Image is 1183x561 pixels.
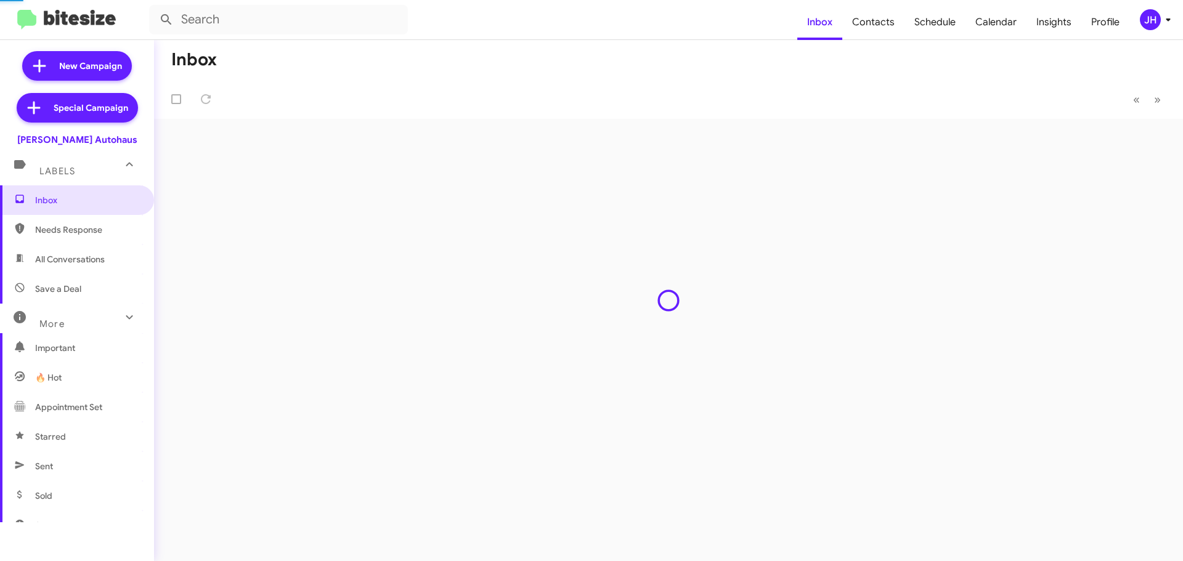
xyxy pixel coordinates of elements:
[149,5,408,34] input: Search
[17,93,138,123] a: Special Campaign
[1133,92,1140,107] span: «
[905,4,966,40] a: Schedule
[797,4,842,40] a: Inbox
[17,134,137,146] div: [PERSON_NAME] Autohaus
[39,166,75,177] span: Labels
[171,50,217,70] h1: Inbox
[966,4,1026,40] a: Calendar
[59,60,122,72] span: New Campaign
[1140,9,1161,30] div: JH
[1081,4,1129,40] a: Profile
[1126,87,1168,112] nav: Page navigation example
[1126,87,1147,112] button: Previous
[39,318,65,329] span: More
[54,102,128,114] span: Special Campaign
[35,430,66,443] span: Starred
[1147,87,1168,112] button: Next
[1129,9,1169,30] button: JH
[35,224,140,236] span: Needs Response
[35,253,105,265] span: All Conversations
[35,519,100,531] span: Sold Responded
[1154,92,1161,107] span: »
[35,371,62,384] span: 🔥 Hot
[842,4,905,40] a: Contacts
[35,283,81,295] span: Save a Deal
[35,401,102,413] span: Appointment Set
[35,342,140,354] span: Important
[35,194,140,206] span: Inbox
[35,460,53,472] span: Sent
[22,51,132,81] a: New Campaign
[35,490,52,502] span: Sold
[1026,4,1081,40] a: Insights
